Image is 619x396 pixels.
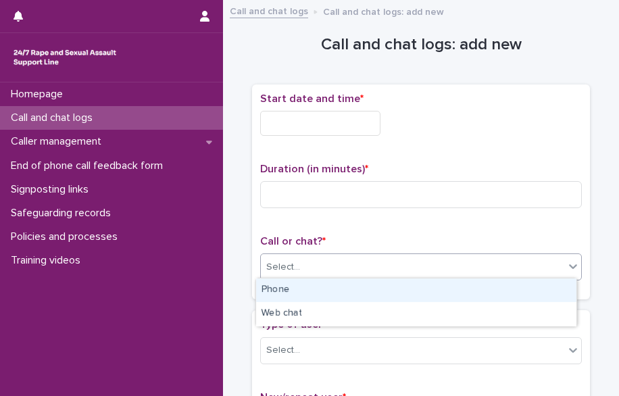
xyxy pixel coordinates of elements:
div: Web chat [256,302,576,326]
span: Call or chat? [260,236,326,247]
a: Call and chat logs [230,3,308,18]
p: Homepage [5,88,74,101]
p: Call and chat logs: add new [323,3,444,18]
p: Signposting links [5,183,99,196]
p: Safeguarding records [5,207,122,220]
p: Call and chat logs [5,112,103,124]
p: Caller management [5,135,112,148]
p: End of phone call feedback form [5,159,174,172]
h1: Call and chat logs: add new [252,35,590,55]
div: Select... [266,343,300,357]
p: Training videos [5,254,91,267]
img: rhQMoQhaT3yELyF149Cw [11,44,119,71]
span: Start date and time [260,93,364,104]
div: Select... [266,260,300,274]
div: Phone [256,278,576,302]
p: Policies and processes [5,230,128,243]
span: Duration (in minutes) [260,164,368,174]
